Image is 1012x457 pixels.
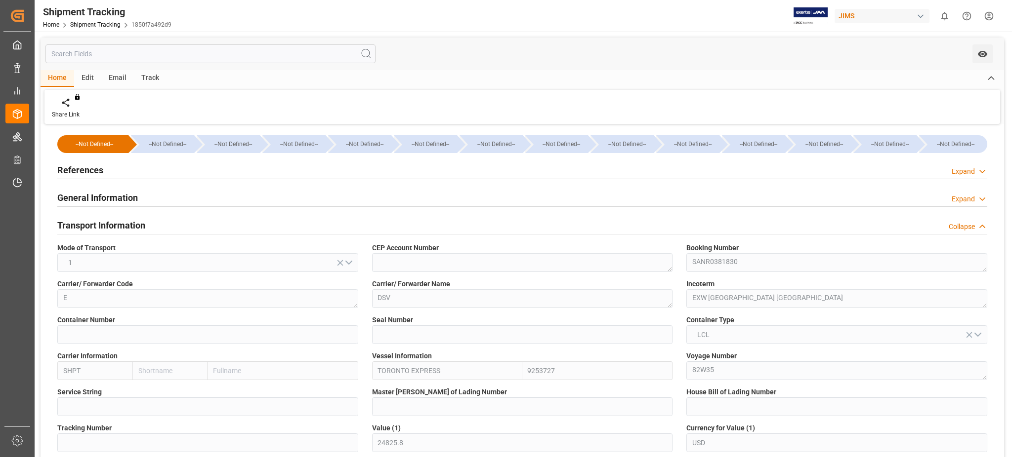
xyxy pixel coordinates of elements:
[372,279,450,289] span: Carrier/ Forwarder Name
[732,135,785,153] div: --Not Defined--
[57,253,358,272] button: open menu
[57,191,138,204] h2: General Information
[63,258,77,268] span: 1
[131,135,194,153] div: --Not Defined--
[394,135,457,153] div: --Not Defined--
[57,315,115,325] span: Container Number
[57,351,118,361] span: Carrier Information
[863,135,917,153] div: --Not Defined--
[686,361,987,380] textarea: 82W35
[45,44,376,63] input: Search Fields
[70,21,121,28] a: Shipment Tracking
[132,361,208,380] input: Shortname
[722,135,785,153] div: --Not Defined--
[43,21,59,28] a: Home
[952,166,975,177] div: Expand
[57,423,112,433] span: Tracking Number
[57,135,128,153] div: --Not Defined--
[798,135,851,153] div: --Not Defined--
[525,135,589,153] div: --Not Defined--
[686,243,739,253] span: Booking Number
[600,135,654,153] div: --Not Defined--
[686,289,987,308] textarea: EXW [GEOGRAPHIC_DATA] [GEOGRAPHIC_DATA]
[41,70,74,87] div: Home
[57,387,102,397] span: Service String
[522,361,673,380] input: Enter IMO
[794,7,828,25] img: Exertis%20JAM%20-%20Email%20Logo.jpg_1722504956.jpg
[956,5,978,27] button: Help Center
[686,253,987,272] textarea: SANR0381830
[101,70,134,87] div: Email
[535,135,589,153] div: --Not Defined--
[949,222,975,232] div: Collapse
[57,219,145,232] h2: Transport Information
[338,135,391,153] div: --Not Defined--
[686,387,776,397] span: House Bill of Lading Number
[57,279,133,289] span: Carrier/ Forwarder Code
[372,243,439,253] span: CEP Account Number
[262,135,326,153] div: --Not Defined--
[372,351,432,361] span: Vessel Information
[952,194,975,204] div: Expand
[469,135,523,153] div: --Not Defined--
[57,243,116,253] span: Mode of Transport
[134,70,167,87] div: Track
[404,135,457,153] div: --Not Defined--
[919,135,987,153] div: --Not Defined--
[686,315,734,325] span: Container Type
[372,361,522,380] input: Enter Vessel Name
[372,315,413,325] span: Seal Number
[67,135,122,153] div: --Not Defined--
[686,351,737,361] span: Voyage Number
[141,135,194,153] div: --Not Defined--
[328,135,391,153] div: --Not Defined--
[692,330,715,340] span: LCL
[933,5,956,27] button: show 0 new notifications
[972,44,993,63] button: open menu
[460,135,523,153] div: --Not Defined--
[43,4,171,19] div: Shipment Tracking
[686,423,755,433] span: Currency for Value (1)
[835,9,929,23] div: JIMS
[372,387,507,397] span: Master [PERSON_NAME] of Lading Number
[272,135,326,153] div: --Not Defined--
[57,361,132,380] input: SCAC
[656,135,719,153] div: --Not Defined--
[208,361,358,380] input: Fullname
[57,163,103,177] h2: References
[666,135,719,153] div: --Not Defined--
[686,279,715,289] span: Incoterm
[57,289,358,308] textarea: E
[207,135,260,153] div: --Not Defined--
[372,289,673,308] textarea: DSV
[372,423,401,433] span: Value (1)
[835,6,933,25] button: JIMS
[197,135,260,153] div: --Not Defined--
[74,70,101,87] div: Edit
[853,135,917,153] div: --Not Defined--
[590,135,654,153] div: --Not Defined--
[686,325,987,344] button: open menu
[788,135,851,153] div: --Not Defined--
[929,135,982,153] div: --Not Defined--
